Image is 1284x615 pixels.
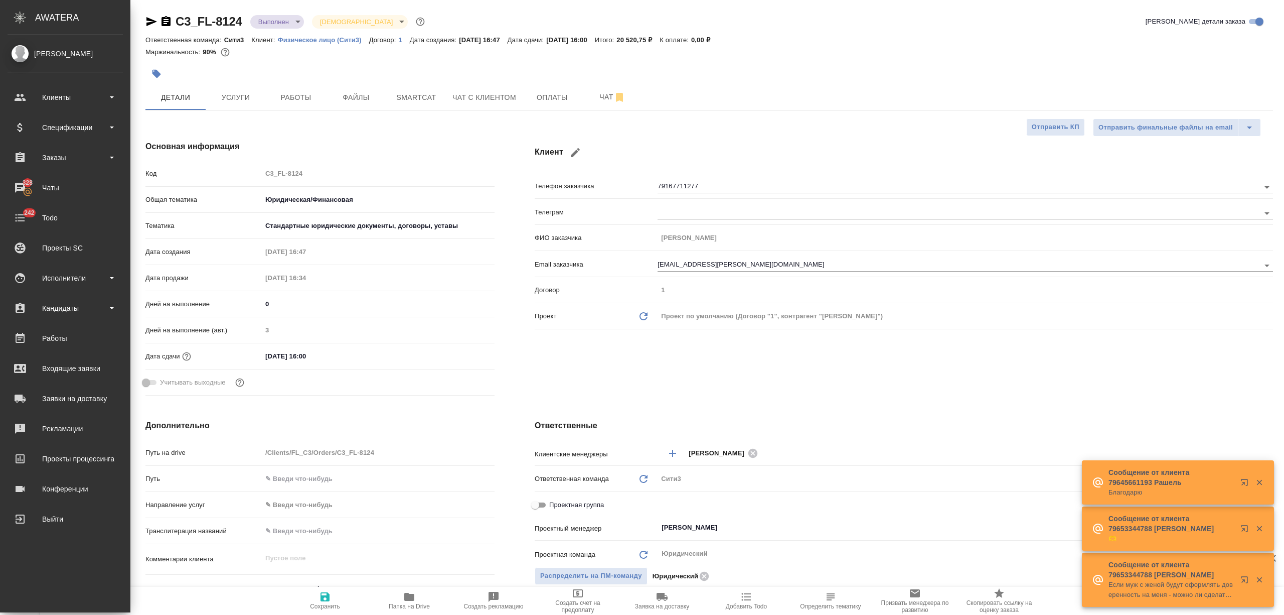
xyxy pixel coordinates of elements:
[262,524,495,538] input: ✎ Введи что-нибудь
[262,497,495,514] div: ✎ Введи что-нибудь
[8,391,123,406] div: Заявки на доставку
[145,500,262,510] p: Направление услуг
[250,15,304,29] div: Выполнен
[145,474,262,484] p: Путь
[1234,519,1258,543] button: Открыть в новой вкладке
[392,91,440,104] span: Smartcat
[1249,478,1269,487] button: Закрыть
[255,18,292,26] button: Выполнен
[145,63,168,85] button: Добавить тэг
[265,500,483,510] div: ✎ Введи что-нибудь
[145,169,262,179] p: Код
[414,15,427,28] button: Доп статусы указывают на важность/срочность заказа
[8,240,123,256] div: Проекты SC
[35,8,130,28] div: AWATERA
[549,500,604,510] span: Проектная группа
[176,15,242,28] a: C3_FL-8124
[1249,575,1269,584] button: Закрыть
[233,376,246,389] button: Выбери, если сб и вс нужно считать рабочими днями для выполнения заказа.
[224,36,252,44] p: Сити3
[1234,570,1258,594] button: Открыть в новой вкладке
[3,205,128,230] a: 242Todo
[704,587,788,615] button: Добавить Todo
[262,271,350,285] input: Пустое поле
[873,587,957,615] button: Призвать менеджера по развитию
[535,567,648,585] button: Распределить на ПМ-команду
[3,386,128,411] a: Заявки на доставку
[145,526,262,536] p: Транслитерация названий
[879,599,951,613] span: Призвать менеджера по развитию
[145,141,495,153] h4: Основная информация
[1234,472,1258,497] button: Открыть в новой вкладке
[3,356,128,381] a: Входящие заявки
[1108,580,1234,600] p: Если муж с женой будут оформлять доверенность на меня - можно ли сделать одну общую доверенность ...
[658,283,1273,297] input: Пустое поле
[8,48,123,59] div: [PERSON_NAME]
[160,16,172,28] button: Скопировать ссылку
[635,603,689,610] span: Заявка на доставку
[800,603,861,610] span: Определить тематику
[262,580,495,607] textarea: касательно графика жду ответ по графику - оставить картинкой
[398,35,409,44] a: 1
[451,587,536,615] button: Создать рекламацию
[535,550,595,560] p: Проектная команда
[278,35,369,44] a: Физическое лицо (Сити3)
[535,181,658,191] p: Телефон заказчика
[535,449,658,459] p: Клиентские менеджеры
[1108,534,1234,544] p: 🫶
[660,36,691,44] p: К оплате:
[410,36,459,44] p: Дата создания:
[1108,487,1234,498] p: Благодарю
[262,297,495,311] input: ✎ Введи что-нибудь
[3,326,128,351] a: Работы
[262,323,495,337] input: Пустое поле
[1093,118,1238,137] button: Отправить финальные файлы на email
[8,421,123,436] div: Рекламации
[262,349,350,363] input: ✎ Введи что-нибудь
[145,448,262,458] p: Путь на drive
[459,36,508,44] p: [DATE] 16:47
[145,273,262,283] p: Дата продажи
[310,603,340,610] span: Сохранить
[535,524,658,534] p: Проектный менеджер
[957,587,1041,615] button: Скопировать ссылку на оценку заказа
[8,451,123,466] div: Проекты процессинга
[8,331,123,346] div: Работы
[1093,118,1261,137] div: split button
[535,474,609,484] p: Ответственная команда
[1260,180,1274,194] button: Open
[595,36,616,44] p: Итого:
[788,587,873,615] button: Определить тематику
[212,91,260,104] span: Услуги
[1032,121,1079,133] span: Отправить КП
[145,16,157,28] button: Скопировать ссылку для ЯМессенджера
[1098,122,1233,134] span: Отправить финальные файлы на email
[3,235,128,261] a: Проекты SC
[262,217,495,234] div: Стандартные юридические документы, договоры, уставы
[145,325,262,335] p: Дней на выполнение (авт.)
[3,175,128,200] a: 328Чаты
[145,48,203,56] p: Маржинальность:
[1260,259,1274,273] button: Open
[535,311,557,321] p: Проект
[145,36,224,44] p: Ответственная команда:
[8,180,123,195] div: Чаты
[272,91,320,104] span: Работы
[151,91,200,104] span: Детали
[1146,17,1245,27] span: [PERSON_NAME] детали заказа
[1249,524,1269,533] button: Закрыть
[464,603,524,610] span: Создать рекламацию
[312,15,408,29] div: Выполнен
[8,150,123,165] div: Заказы
[262,191,495,208] div: Юридическая/Финансовая
[145,554,262,564] p: Комментарии клиента
[251,36,277,44] p: Клиент:
[262,244,350,259] input: Пустое поле
[8,271,123,286] div: Исполнители
[658,470,1273,487] div: Сити3
[535,207,658,217] p: Телеграм
[689,447,761,459] div: [PERSON_NAME]
[689,448,750,458] span: [PERSON_NAME]
[145,221,262,231] p: Тематика
[160,378,226,388] span: Учитывать выходные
